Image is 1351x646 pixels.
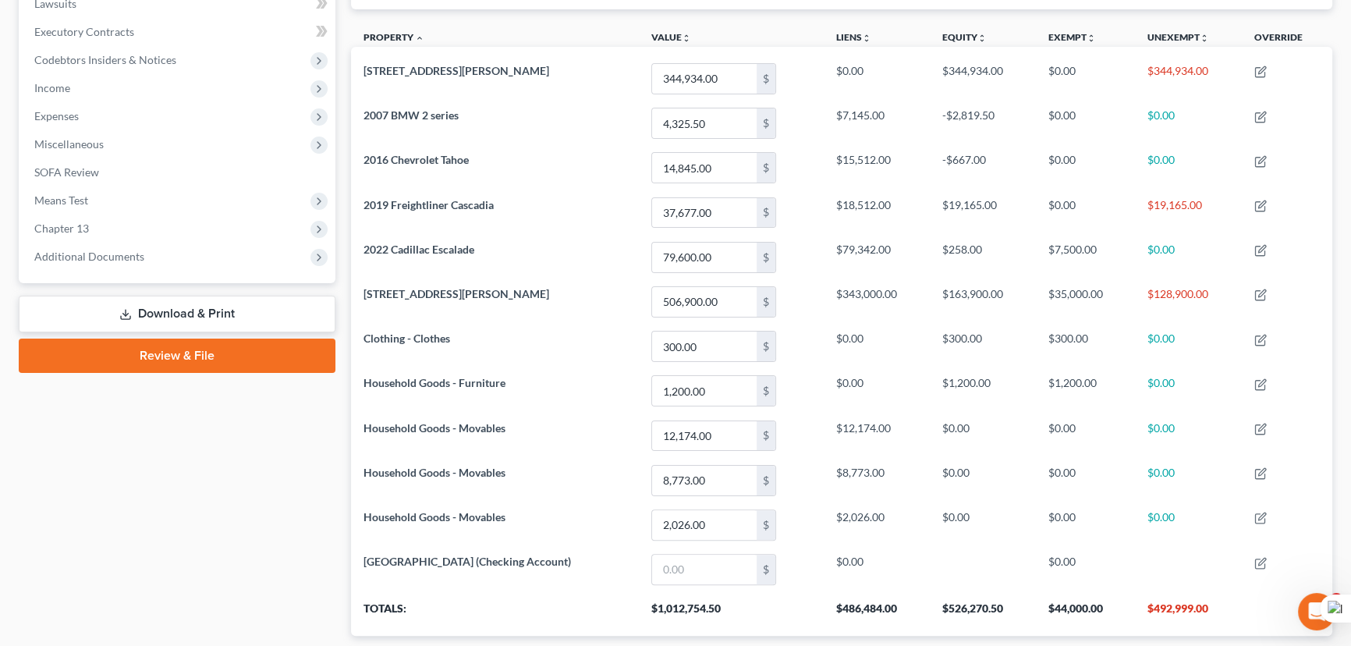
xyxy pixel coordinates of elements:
span: Household Goods - Movables [363,510,505,524]
div: $ [757,153,775,183]
td: $1,200.00 [930,369,1036,414]
iframe: Intercom live chat [1298,593,1335,630]
td: $0.00 [1036,547,1134,591]
div: $ [757,421,775,451]
td: $343,000.00 [824,279,930,324]
div: $ [757,108,775,138]
input: 0.00 [652,108,757,138]
td: $79,342.00 [824,235,930,279]
a: Valueunfold_more [651,31,691,43]
td: $0.00 [1134,146,1241,190]
th: $486,484.00 [824,592,930,636]
span: SOFA Review [34,165,99,179]
th: $526,270.50 [930,592,1036,636]
input: 0.00 [652,376,757,406]
i: unfold_more [682,34,691,43]
span: Household Goods - Furniture [363,376,505,389]
th: $492,999.00 [1134,592,1241,636]
td: $0.00 [1036,56,1134,101]
th: $44,000.00 [1036,592,1134,636]
td: $258.00 [930,235,1036,279]
span: Executory Contracts [34,25,134,38]
td: $18,512.00 [824,190,930,235]
span: 2016 Chevrolet Tahoe [363,153,469,166]
div: $ [757,555,775,584]
td: $0.00 [1036,502,1134,547]
i: unfold_more [1199,34,1208,43]
span: Household Goods - Movables [363,466,505,479]
input: 0.00 [652,421,757,451]
td: $300.00 [930,324,1036,368]
span: 2007 BMW 2 series [363,108,459,122]
input: 0.00 [652,466,757,495]
td: $7,500.00 [1036,235,1134,279]
input: 0.00 [652,198,757,228]
td: $0.00 [1036,101,1134,146]
span: [STREET_ADDRESS][PERSON_NAME] [363,287,549,300]
td: $344,934.00 [930,56,1036,101]
td: $0.00 [1134,369,1241,414]
input: 0.00 [652,64,757,94]
td: $0.00 [930,414,1036,458]
td: $0.00 [824,547,930,591]
td: $344,934.00 [1134,56,1241,101]
span: Income [34,81,70,94]
td: $128,900.00 [1134,279,1241,324]
td: $0.00 [1134,502,1241,547]
a: Unexemptunfold_more [1147,31,1208,43]
td: $0.00 [1036,414,1134,458]
span: [STREET_ADDRESS][PERSON_NAME] [363,64,549,77]
th: $1,012,754.50 [639,592,824,636]
td: $0.00 [1134,101,1241,146]
span: Household Goods - Movables [363,421,505,435]
td: $0.00 [1134,235,1241,279]
div: $ [757,198,775,228]
a: Download & Print [19,296,335,332]
td: -$2,819.50 [930,101,1036,146]
input: 0.00 [652,332,757,361]
td: $7,145.00 [824,101,930,146]
a: Executory Contracts [22,18,335,46]
a: Equityunfold_more [942,31,987,43]
td: $0.00 [824,56,930,101]
span: Clothing - Clothes [363,332,450,345]
span: Codebtors Insiders & Notices [34,53,176,66]
a: Exemptunfold_more [1048,31,1096,43]
a: Property expand_less [363,31,424,43]
td: $0.00 [1134,324,1241,368]
span: [GEOGRAPHIC_DATA] (Checking Account) [363,555,571,568]
td: $35,000.00 [1036,279,1134,324]
th: Override [1242,22,1332,57]
input: 0.00 [652,555,757,584]
input: 0.00 [652,243,757,272]
span: 2022 Cadillac Escalade [363,243,474,256]
td: $0.00 [1036,458,1134,502]
span: Means Test [34,193,88,207]
span: Additional Documents [34,250,144,263]
span: Miscellaneous [34,137,104,151]
td: $0.00 [1036,146,1134,190]
i: unfold_more [862,34,871,43]
td: $2,026.00 [824,502,930,547]
div: $ [757,64,775,94]
td: $8,773.00 [824,458,930,502]
i: unfold_more [1087,34,1096,43]
td: $300.00 [1036,324,1134,368]
input: 0.00 [652,153,757,183]
div: $ [757,243,775,272]
td: $0.00 [930,458,1036,502]
td: $19,165.00 [930,190,1036,235]
td: $19,165.00 [1134,190,1241,235]
span: 4 [1330,593,1342,605]
a: Liensunfold_more [836,31,871,43]
td: $0.00 [1134,458,1241,502]
input: 0.00 [652,287,757,317]
span: 2019 Freightliner Cascadia [363,198,494,211]
td: -$667.00 [930,146,1036,190]
i: unfold_more [977,34,987,43]
td: $15,512.00 [824,146,930,190]
td: $0.00 [930,502,1036,547]
td: $0.00 [1036,190,1134,235]
span: Chapter 13 [34,222,89,235]
div: $ [757,287,775,317]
